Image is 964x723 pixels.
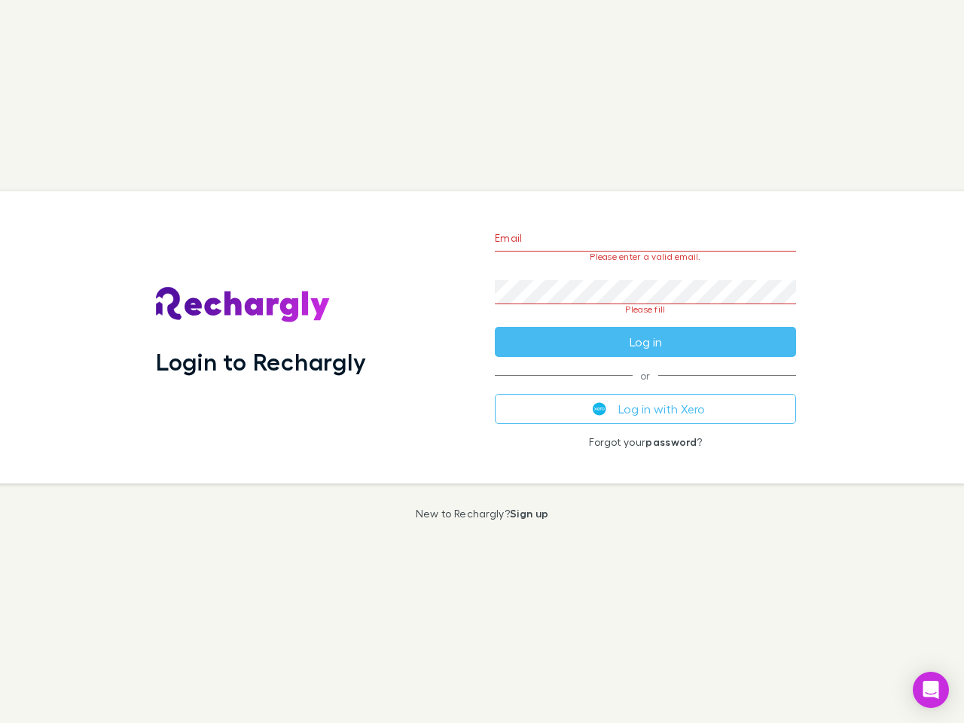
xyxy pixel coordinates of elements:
p: Forgot your ? [495,436,796,448]
img: Xero's logo [593,402,606,416]
a: Sign up [510,507,548,520]
span: or [495,375,796,376]
img: Rechargly's Logo [156,287,331,323]
p: Please fill [495,304,796,315]
button: Log in with Xero [495,394,796,424]
button: Log in [495,327,796,357]
h1: Login to Rechargly [156,347,366,376]
p: New to Rechargly? [416,508,549,520]
div: Open Intercom Messenger [913,672,949,708]
p: Please enter a valid email. [495,252,796,262]
a: password [645,435,697,448]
